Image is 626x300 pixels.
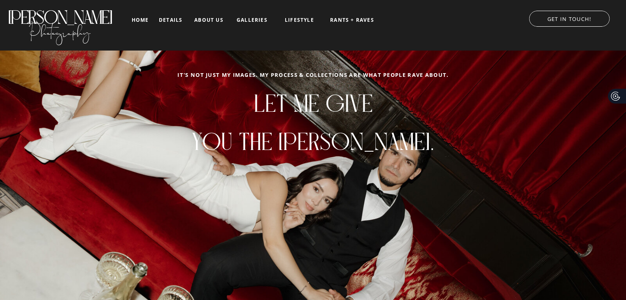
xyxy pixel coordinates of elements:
a: about us [192,17,226,23]
a: home [130,17,150,23]
a: Photography [7,16,113,43]
a: GET IN TOUCH! [521,14,618,22]
a: galleries [235,17,269,23]
a: RANTS + RAVES [329,17,375,23]
a: LIFESTYLE [279,17,320,23]
h1: Let me give you the [PERSON_NAME]. [131,85,496,105]
a: [PERSON_NAME] [7,7,113,20]
h2: It's not just my images. my process & collections are what people rave about. [167,72,460,81]
a: details [159,17,182,22]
